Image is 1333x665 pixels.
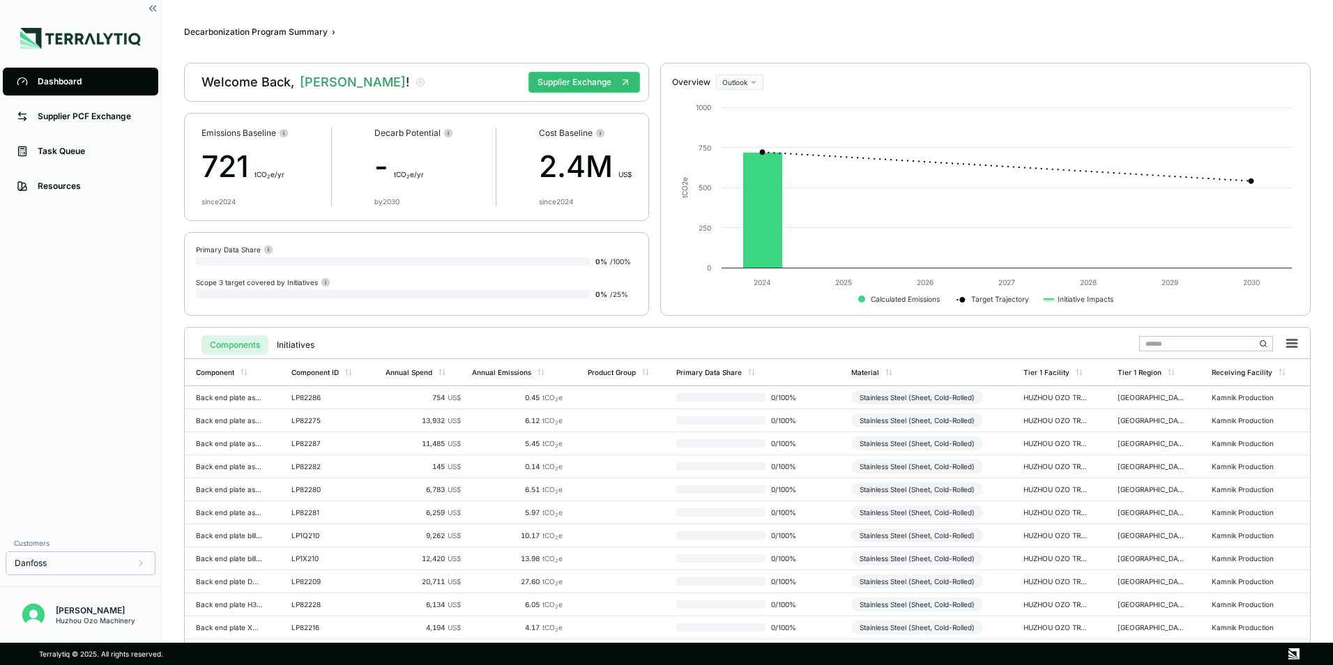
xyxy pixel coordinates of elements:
[699,183,711,192] text: 500
[38,181,144,192] div: Resources
[386,462,461,471] div: 145
[15,558,47,569] span: Danfoss
[1118,623,1185,632] div: [GEOGRAPHIC_DATA]
[542,554,563,563] span: tCO e
[555,489,558,495] sub: 2
[851,597,983,611] div: Stainless Steel (Sheet, Cold-Rolled)
[542,508,563,517] span: tCO e
[472,508,563,517] div: 5.97
[672,77,710,88] div: Overview
[539,128,632,139] div: Cost Baseline
[765,531,810,540] span: 0 / 100 %
[1118,531,1185,540] div: [GEOGRAPHIC_DATA]
[610,257,631,266] span: / 100 %
[1058,295,1113,304] text: Initiative Impacts
[699,224,711,232] text: 250
[472,554,563,563] div: 13.98
[374,144,453,189] div: -
[291,462,358,471] div: LP82282
[1212,508,1279,517] div: Kamnik Production
[765,508,810,517] span: 0 / 100 %
[196,244,273,254] div: Primary Data Share
[196,277,330,287] div: Scope 3 target covered by Initiatives
[386,623,461,632] div: 4,194
[1118,577,1185,586] div: [GEOGRAPHIC_DATA]
[38,111,144,122] div: Supplier PCF Exchange
[472,531,563,540] div: 10.17
[998,278,1015,286] text: 2027
[201,197,236,206] div: since 2024
[1242,278,1259,286] text: 2030
[1023,554,1090,563] div: HUZHOU OZO TRADE CO., LTD - [GEOGRAPHIC_DATA]
[765,393,810,402] span: 0 / 100 %
[201,74,409,91] div: Welcome Back,
[765,623,810,632] span: 0 / 100 %
[1212,393,1279,402] div: Kamnik Production
[448,531,461,540] span: US$
[1023,393,1090,402] div: HUZHOU OZO TRADE CO., LTD - [GEOGRAPHIC_DATA]
[917,278,934,286] text: 2026
[254,170,284,178] span: t CO e/yr
[555,558,558,564] sub: 2
[555,627,558,633] sub: 2
[1118,439,1185,448] div: [GEOGRAPHIC_DATA]
[1118,508,1185,517] div: [GEOGRAPHIC_DATA]
[765,485,810,494] span: 0 / 100 %
[386,368,432,376] div: Annual Spend
[1023,462,1090,471] div: HUZHOU OZO TRADE CO., LTD - [GEOGRAPHIC_DATA]
[196,554,263,563] div: Back end plate billet XB12
[1212,577,1279,586] div: Kamnik Production
[394,170,424,178] span: t CO e/yr
[448,554,461,563] span: US$
[448,393,461,402] span: US$
[448,439,461,448] span: US$
[196,577,263,586] div: Back end plate DW V3
[20,28,141,49] img: Logo
[472,600,563,609] div: 6.05
[555,512,558,518] sub: 2
[17,598,50,632] button: Open user button
[386,416,461,425] div: 13,932
[6,535,155,551] div: Customers
[38,76,144,87] div: Dashboard
[291,485,358,494] div: LP82280
[196,623,263,632] div: Back end plate XB66L blind
[716,75,763,90] button: Outlook
[386,531,461,540] div: 9,262
[1079,278,1096,286] text: 2028
[871,295,940,303] text: Calculated Emissions
[448,623,461,632] span: US$
[1212,368,1272,376] div: Receiving Facility
[851,390,983,404] div: Stainless Steel (Sheet, Cold-Rolled)
[696,103,711,112] text: 1000
[676,368,742,376] div: Primary Data Share
[300,74,409,91] span: [PERSON_NAME]
[291,508,358,517] div: LP82281
[555,535,558,541] sub: 2
[291,368,339,376] div: Component ID
[291,439,358,448] div: LP82287
[201,128,289,139] div: Emissions Baseline
[542,577,563,586] span: tCO e
[448,416,461,425] span: US$
[680,181,688,185] tspan: 2
[1118,554,1185,563] div: [GEOGRAPHIC_DATA]
[555,420,558,426] sub: 2
[472,393,563,402] div: 0.45
[291,600,358,609] div: LP82228
[268,335,323,355] button: Initiatives
[851,620,983,634] div: Stainless Steel (Sheet, Cold-Rolled)
[56,605,135,616] div: [PERSON_NAME]
[555,397,558,403] sub: 2
[1212,531,1279,540] div: Kamnik Production
[1212,600,1279,609] div: Kamnik Production
[472,623,563,632] div: 4.17
[610,290,628,298] span: / 25 %
[1212,462,1279,471] div: Kamnik Production
[851,574,983,588] div: Stainless Steel (Sheet, Cold-Rolled)
[56,616,135,625] div: Huzhou Ozo Machinery
[196,462,263,471] div: Back end plate asm XB61H
[1023,623,1090,632] div: HUZHOU OZO TRADE CO., LTD - [GEOGRAPHIC_DATA]
[555,443,558,449] sub: 2
[201,144,289,189] div: 721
